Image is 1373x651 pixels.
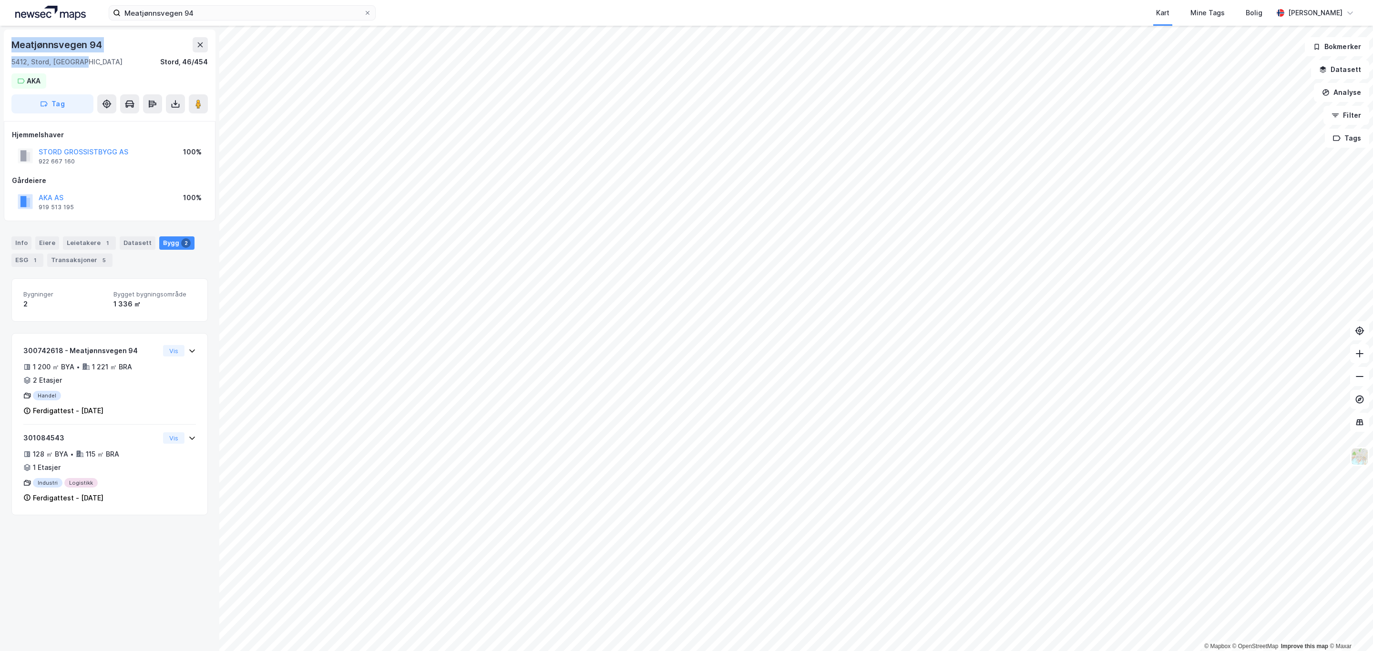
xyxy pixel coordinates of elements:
[99,255,109,265] div: 5
[33,492,103,504] div: Ferdigattest - [DATE]
[23,290,106,298] span: Bygninger
[27,75,41,87] div: AKA
[11,37,104,52] div: Meatjønnsvegen 94
[1288,7,1342,19] div: [PERSON_NAME]
[47,254,113,267] div: Transaksjoner
[1281,643,1328,650] a: Improve this map
[92,361,132,373] div: 1 221 ㎡ BRA
[39,203,74,211] div: 919 513 195
[181,238,191,248] div: 2
[23,345,159,356] div: 300742618 - Meatjønnsvegen 94
[1156,7,1169,19] div: Kart
[33,462,61,473] div: 1 Etasjer
[1311,60,1369,79] button: Datasett
[11,56,123,68] div: 5412, Stord, [GEOGRAPHIC_DATA]
[183,146,202,158] div: 100%
[183,192,202,203] div: 100%
[163,345,184,356] button: Vis
[1232,643,1279,650] a: OpenStreetMap
[163,432,184,444] button: Vis
[11,254,43,267] div: ESG
[35,236,59,250] div: Eiere
[12,129,207,141] div: Hjemmelshaver
[1323,106,1369,125] button: Filter
[1190,7,1225,19] div: Mine Tags
[30,255,40,265] div: 1
[23,432,159,444] div: 301084543
[113,290,196,298] span: Bygget bygningsområde
[33,361,74,373] div: 1 200 ㎡ BYA
[76,363,80,371] div: •
[12,175,207,186] div: Gårdeiere
[86,448,119,460] div: 115 ㎡ BRA
[15,6,86,20] img: logo.a4113a55bc3d86da70a041830d287a7e.svg
[120,236,155,250] div: Datasett
[1246,7,1262,19] div: Bolig
[1204,643,1230,650] a: Mapbox
[39,158,75,165] div: 922 667 160
[113,298,196,310] div: 1 336 ㎡
[11,236,31,250] div: Info
[1305,37,1369,56] button: Bokmerker
[63,236,116,250] div: Leietakere
[121,6,364,20] input: Søk på adresse, matrikkel, gårdeiere, leietakere eller personer
[1325,605,1373,651] iframe: Chat Widget
[1325,129,1369,148] button: Tags
[70,450,74,458] div: •
[1351,448,1369,466] img: Z
[33,375,62,386] div: 2 Etasjer
[102,238,112,248] div: 1
[11,94,93,113] button: Tag
[33,405,103,417] div: Ferdigattest - [DATE]
[159,236,195,250] div: Bygg
[23,298,106,310] div: 2
[1314,83,1369,102] button: Analyse
[160,56,208,68] div: Stord, 46/454
[33,448,68,460] div: 128 ㎡ BYA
